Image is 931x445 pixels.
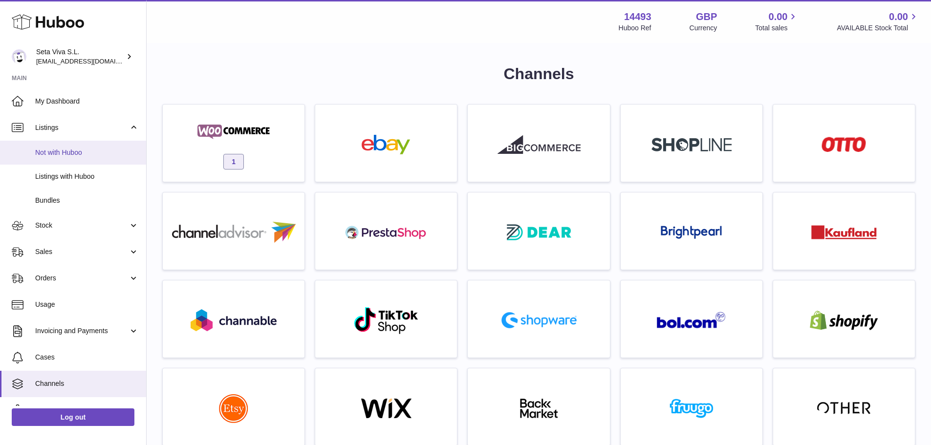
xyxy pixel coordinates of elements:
[889,10,908,23] span: 0.00
[345,135,428,154] img: ebay
[626,285,758,353] a: roseta-bol
[626,197,758,265] a: roseta-brightpearl
[802,311,886,330] img: shopify
[619,23,651,33] div: Huboo Ref
[626,373,758,441] a: fruugo
[837,10,919,33] a: 0.00 AVAILABLE Stock Total
[498,135,581,154] img: roseta-bigcommerce
[811,225,877,239] img: roseta-kaufland
[12,49,26,64] img: internalAdmin-14493@internal.huboo.com
[35,123,129,132] span: Listings
[837,23,919,33] span: AVAILABLE Stock Total
[12,408,134,426] a: Log out
[35,326,129,336] span: Invoicing and Payments
[696,10,717,23] strong: GBP
[651,138,732,151] img: roseta-shopline
[473,109,605,177] a: roseta-bigcommerce
[35,274,129,283] span: Orders
[191,309,277,331] img: roseta-channable
[162,64,915,85] h1: Channels
[473,373,605,441] a: backmarket
[498,399,581,418] img: backmarket
[778,373,910,441] a: other
[817,401,871,416] img: other
[320,197,452,265] a: roseta-prestashop
[778,285,910,353] a: shopify
[168,109,300,177] a: woocommerce 1
[35,247,129,256] span: Sales
[755,10,799,33] a: 0.00 Total sales
[345,223,428,242] img: roseta-prestashop
[473,197,605,265] a: roseta-dear
[168,197,300,265] a: roseta-channel-advisor
[320,109,452,177] a: ebay
[657,312,726,329] img: roseta-bol
[624,10,651,23] strong: 14493
[36,47,124,66] div: Seta Viva S.L.
[168,285,300,353] a: roseta-channable
[35,353,139,362] span: Cases
[35,405,139,415] span: Settings
[504,221,574,243] img: roseta-dear
[345,399,428,418] img: wix
[35,196,139,205] span: Bundles
[168,373,300,441] a: roseta-etsy
[35,221,129,230] span: Stock
[219,394,248,423] img: roseta-etsy
[822,137,866,152] img: roseta-otto
[690,23,717,33] div: Currency
[778,109,910,177] a: roseta-otto
[650,399,733,418] img: fruugo
[172,222,296,243] img: roseta-channel-advisor
[35,300,139,309] span: Usage
[353,306,419,335] img: roseta-tiktokshop
[473,285,605,353] a: roseta-shopware
[661,226,722,239] img: roseta-brightpearl
[320,373,452,441] a: wix
[35,148,139,157] span: Not with Huboo
[769,10,788,23] span: 0.00
[35,97,139,106] span: My Dashboard
[778,197,910,265] a: roseta-kaufland
[35,379,139,388] span: Channels
[36,57,144,65] span: [EMAIL_ADDRESS][DOMAIN_NAME]
[320,285,452,353] a: roseta-tiktokshop
[626,109,758,177] a: roseta-shopline
[755,23,799,33] span: Total sales
[35,172,139,181] span: Listings with Huboo
[192,122,275,142] img: woocommerce
[223,154,244,170] span: 1
[498,308,581,332] img: roseta-shopware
